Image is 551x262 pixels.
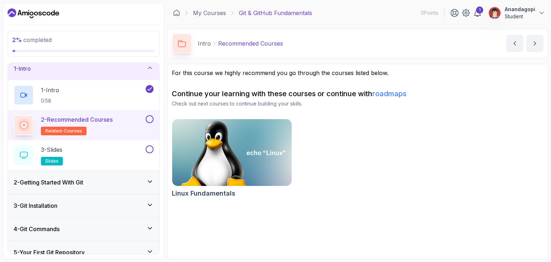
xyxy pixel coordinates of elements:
[172,119,292,198] a: Linux Fundamentals cardLinux Fundamentals
[8,217,159,240] button: 4-Git Commands
[45,158,58,164] span: slides
[41,97,59,104] p: 0:58
[173,9,180,17] a: Dashboard
[45,128,82,134] span: related-courses
[193,9,226,17] a: My Courses
[12,36,52,43] span: completed
[421,9,438,17] p: 0 Points
[8,8,59,19] a: Dashboard
[488,6,501,20] img: user profile image
[8,194,159,217] button: 3-Git Installation
[8,57,159,80] button: 1-Intro
[198,39,211,48] p: Intro
[172,188,235,198] h2: Linux Fundamentals
[172,89,543,99] h2: Continue your learning with these courses or continue with
[41,86,59,94] p: 1 - Intro
[14,85,154,105] button: 1-Intro0:58
[14,225,60,233] h3: 4 - Git Commands
[505,6,535,13] p: Anandagopi
[172,100,543,107] p: Check out next courses to continue building your skills.
[372,89,406,98] a: roadmaps
[41,145,62,154] p: 3 - Slides
[476,6,483,14] div: 1
[506,35,523,52] button: previous content
[12,36,22,43] span: 2 %
[14,248,85,257] h3: 5 - Your First Git Repository
[14,178,83,187] h3: 2 - Getting Started With Git
[14,115,154,135] button: 2-Recommended Coursesrelated-courses
[488,6,545,20] button: user profile imageAnandagopiStudent
[473,9,482,17] a: 1
[14,64,31,73] h3: 1 - Intro
[14,201,57,210] h3: 3 - Git Installation
[218,39,283,48] p: Recommended Courses
[169,117,295,188] img: Linux Fundamentals card
[505,13,535,20] p: Student
[526,35,543,52] button: next content
[8,171,159,194] button: 2-Getting Started With Git
[14,145,154,165] button: 3-Slidesslides
[172,69,543,77] p: For this course we highly recommend you go through the courses listed below.
[239,9,312,17] p: Git & GitHub Fundamentals
[41,115,113,124] p: 2 - Recommended Courses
